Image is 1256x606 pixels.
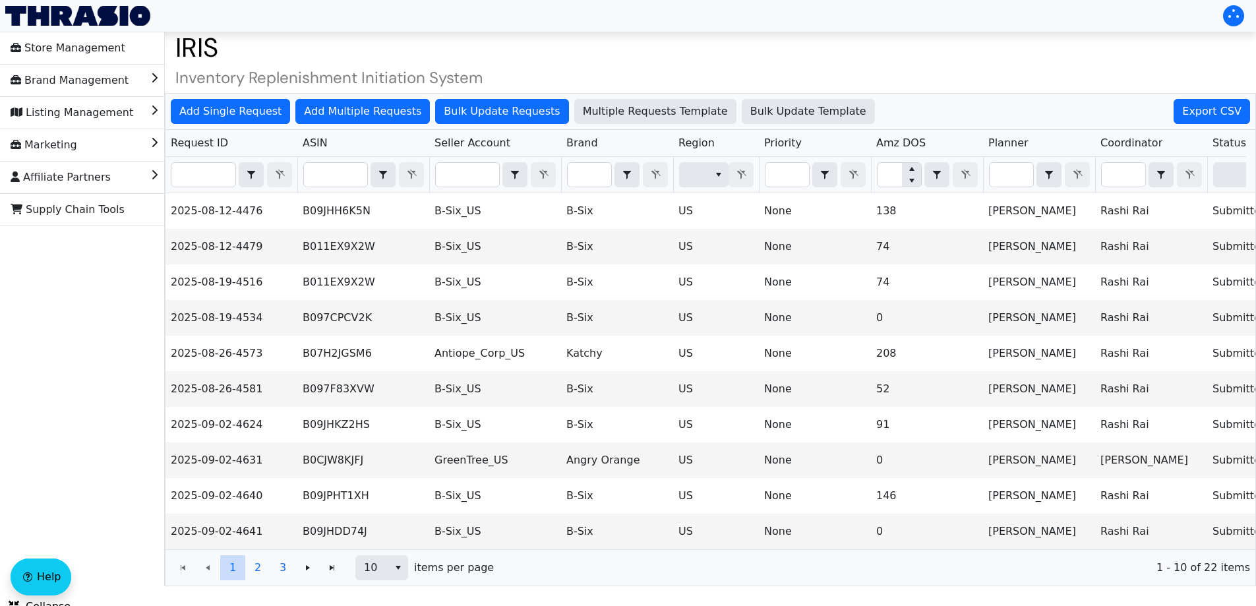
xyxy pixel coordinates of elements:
[566,135,598,151] span: Brand
[673,193,759,229] td: US
[871,300,983,336] td: 0
[983,264,1095,300] td: [PERSON_NAME]
[429,157,561,193] th: Filter
[759,371,871,407] td: None
[1095,300,1207,336] td: Rashi Rai
[11,167,111,188] span: Affiliate Partners
[165,407,297,442] td: 2025-09-02-4624
[297,157,429,193] th: Filter
[759,229,871,264] td: None
[220,555,245,580] button: Page 1
[303,135,328,151] span: ASIN
[11,559,71,595] button: Help floatingactionbutton
[673,264,759,300] td: US
[759,478,871,514] td: None
[388,556,407,580] button: select
[11,102,133,123] span: Listing Management
[764,135,802,151] span: Priority
[759,407,871,442] td: None
[429,229,561,264] td: B-Six_US
[983,514,1095,549] td: [PERSON_NAME]
[1095,157,1207,193] th: Filter
[429,264,561,300] td: B-Six_US
[673,407,759,442] td: US
[165,264,297,300] td: 2025-08-19-4516
[876,135,926,151] span: Amz DOS
[673,300,759,336] td: US
[988,135,1029,151] span: Planner
[759,442,871,478] td: None
[165,157,297,193] th: Filter
[983,193,1095,229] td: [PERSON_NAME]
[297,300,429,336] td: B097CPCV2K
[1149,162,1174,187] span: Choose Operator
[561,514,673,549] td: B-Six
[813,163,837,187] button: select
[165,32,1256,63] h1: IRIS
[902,175,921,187] button: Decrease value
[1095,193,1207,229] td: Rashi Rai
[983,371,1095,407] td: [PERSON_NAME]
[1095,229,1207,264] td: Rashi Rai
[673,229,759,264] td: US
[759,193,871,229] td: None
[165,193,297,229] td: 2025-08-12-4476
[673,514,759,549] td: US
[765,163,809,187] input: Filter
[171,99,290,124] button: Add Single Request
[561,442,673,478] td: Angry Orange
[165,229,297,264] td: 2025-08-12-4479
[673,478,759,514] td: US
[871,264,983,300] td: 74
[414,560,494,576] span: items per page
[229,560,236,576] span: 1
[297,193,429,229] td: B09JHH6K5N
[297,336,429,371] td: B07H2JGSM6
[171,135,228,151] span: Request ID
[983,407,1095,442] td: [PERSON_NAME]
[561,229,673,264] td: B-Six
[37,569,61,585] span: Help
[561,336,673,371] td: Katchy
[759,157,871,193] th: Filter
[759,514,871,549] td: None
[11,135,77,156] span: Marketing
[165,69,1256,88] h4: Inventory Replenishment Initiation System
[254,560,261,576] span: 2
[871,157,983,193] th: Filter
[364,560,380,576] span: 10
[614,162,640,187] span: Choose Operator
[1037,163,1061,187] button: select
[1095,264,1207,300] td: Rashi Rai
[983,300,1095,336] td: [PERSON_NAME]
[561,478,673,514] td: B-Six
[983,157,1095,193] th: Filter
[429,336,561,371] td: Antiope_Corp_US
[902,163,921,175] button: Increase value
[983,442,1095,478] td: [PERSON_NAME]
[983,478,1095,514] td: [PERSON_NAME]
[280,560,286,576] span: 3
[679,162,729,187] span: Filter
[297,371,429,407] td: B097F83XVW
[5,6,150,26] img: Thrasio Logo
[165,478,297,514] td: 2025-09-02-4640
[297,442,429,478] td: B0CJW8KJFJ
[504,560,1250,576] span: 1 - 10 of 22 items
[297,478,429,514] td: B09JPHT1XH
[750,104,866,119] span: Bulk Update Template
[11,70,129,91] span: Brand Management
[871,514,983,549] td: 0
[304,104,421,119] span: Add Multiple Requests
[371,163,395,187] button: select
[983,229,1095,264] td: [PERSON_NAME]
[165,371,297,407] td: 2025-08-26-4581
[1174,99,1250,124] div: Export CSV
[297,229,429,264] td: B011EX9X2W
[561,407,673,442] td: B-Six
[878,163,902,187] input: Filter
[165,442,297,478] td: 2025-09-02-4631
[561,193,673,229] td: B-Six
[673,371,759,407] td: US
[270,555,295,580] button: Page 3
